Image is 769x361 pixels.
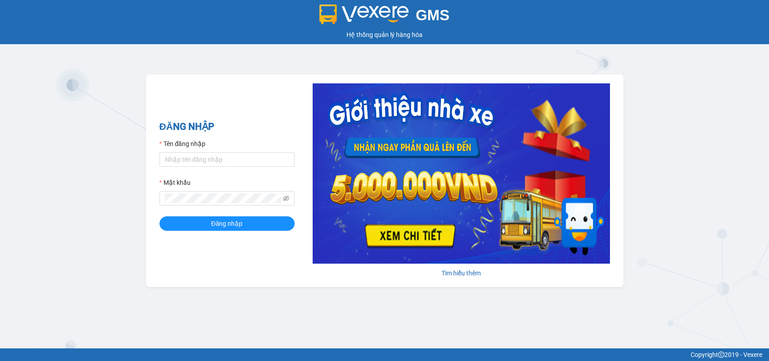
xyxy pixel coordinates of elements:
input: Mật khẩu [165,193,281,203]
span: copyright [718,352,724,358]
img: banner-0 [313,83,610,264]
span: Đăng nhập [211,219,243,228]
span: GMS [416,7,450,23]
input: Tên đăng nhập [159,152,295,167]
div: Tìm hiểu thêm [313,268,610,278]
h2: ĐĂNG NHẬP [159,119,295,134]
div: Copyright 2019 - Vexere [7,350,762,360]
button: Đăng nhập [159,216,295,231]
label: Mật khẩu [159,178,191,187]
label: Tên đăng nhập [159,139,205,149]
img: logo 2 [319,5,409,24]
a: GMS [319,14,450,21]
span: eye-invisible [283,195,289,201]
div: Hệ thống quản lý hàng hóa [2,30,767,40]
